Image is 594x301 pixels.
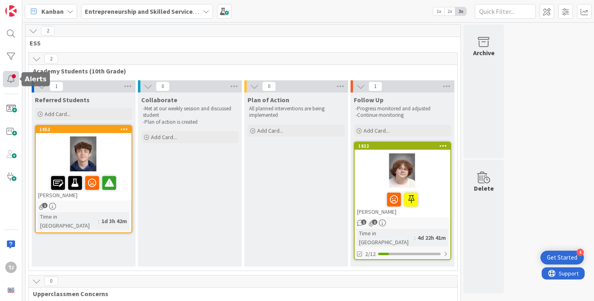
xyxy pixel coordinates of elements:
div: [PERSON_NAME] [355,189,450,217]
div: Time in [GEOGRAPHIC_DATA] [357,229,414,247]
span: 0 [262,82,276,91]
span: Academy Students (10th Grade) [33,67,447,75]
span: 1 [372,219,377,225]
span: 1 [42,203,47,208]
span: Add Card... [151,133,177,141]
span: Support [17,1,37,11]
span: Plan of Action [247,96,289,104]
div: 1822[PERSON_NAME] [355,142,450,217]
a: 1852[PERSON_NAME]Time in [GEOGRAPHIC_DATA]:1d 3h 42m [35,125,132,233]
input: Quick Filter... [475,4,536,19]
span: Collaborate [141,96,177,104]
span: Add Card... [257,127,283,134]
span: ESS [30,39,450,47]
div: 4 [577,249,584,256]
div: Open Get Started checklist, remaining modules: 4 [540,251,584,264]
div: Archive [473,48,495,58]
span: Follow Up [354,96,383,104]
span: 1 [49,82,63,91]
span: 1 [368,82,382,91]
b: Entrepreneurship and Skilled Services Interventions - [DATE]-[DATE] [85,7,283,15]
p: -Met at our weekly session and discussed student [143,105,237,119]
p: -Continue monitoring [355,112,450,118]
h5: Alerts [25,75,47,83]
span: Add Card... [45,110,71,118]
div: 1d 3h 42m [99,217,129,226]
div: 1822 [358,143,450,149]
span: 0 [44,276,58,286]
span: Referred Students [35,96,90,104]
span: Kanban [41,6,64,16]
span: 1 [361,219,366,225]
div: Time in [GEOGRAPHIC_DATA] [38,212,98,230]
div: [PERSON_NAME] [36,173,131,200]
img: Visit kanbanzone.com [5,5,17,17]
span: Add Card... [364,127,390,134]
span: 1x [433,7,444,15]
span: 2 [44,54,58,64]
span: 0 [156,82,170,91]
p: All planned interventions are being implemented [249,105,343,119]
div: Get Started [547,254,577,262]
div: 1852[PERSON_NAME] [36,126,131,200]
span: 2 [41,26,55,36]
div: 1822 [355,142,450,150]
span: Upperclassmen Concerns [33,290,447,298]
div: 1852 [39,127,131,132]
div: TJ [5,262,17,273]
p: -Progress monitored and adjusted [355,105,450,112]
span: : [98,217,99,226]
div: 4d 22h 41m [415,233,448,242]
a: 1822[PERSON_NAME]Time in [GEOGRAPHIC_DATA]:4d 22h 41m2/12 [354,142,451,260]
span: : [414,233,415,242]
p: -Plan of action is created [143,119,237,125]
span: 3x [455,7,466,15]
div: Delete [474,183,494,193]
span: 2x [444,7,455,15]
span: 2/12 [365,250,376,258]
div: 1852 [36,126,131,133]
img: avatar [5,284,17,296]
